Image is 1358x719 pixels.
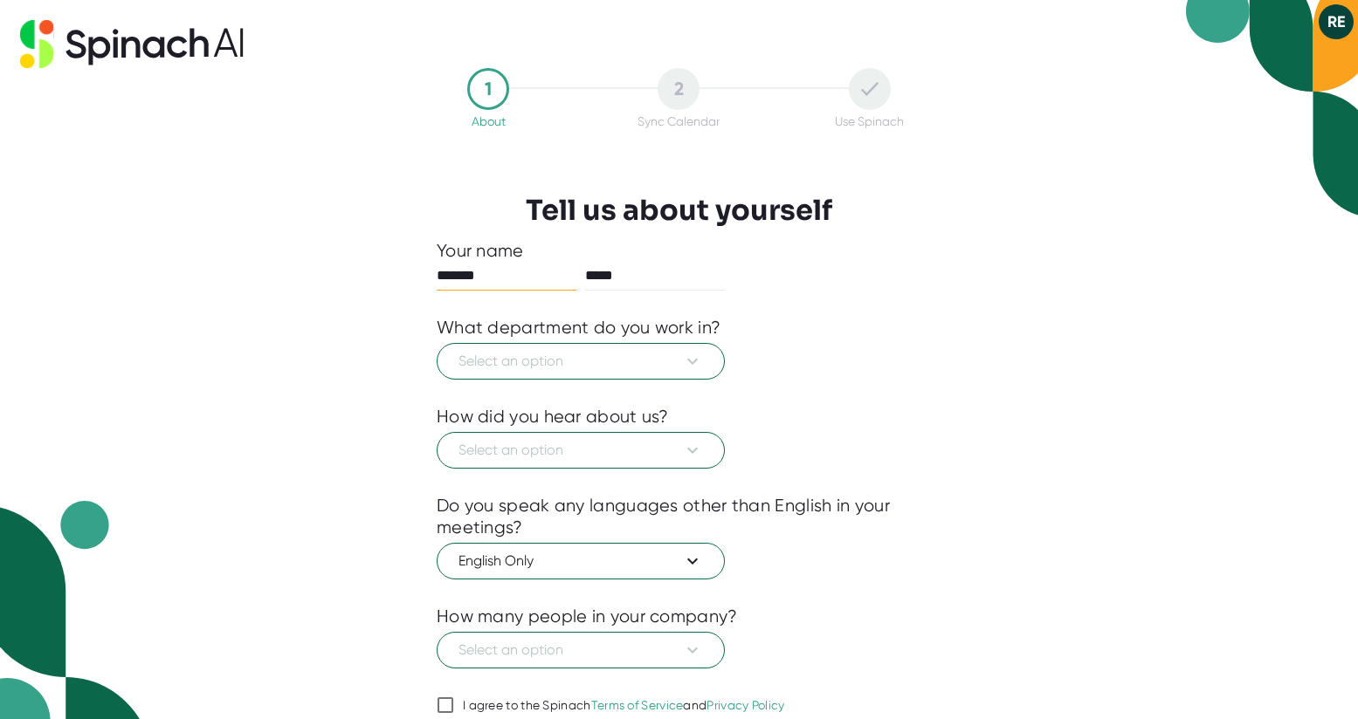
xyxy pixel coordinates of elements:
div: Do you speak any languages other than English in your meetings? [437,495,921,538]
button: Select an option [437,343,725,380]
div: 1 [467,68,509,110]
button: Select an option [437,632,725,668]
button: English Only [437,543,725,579]
button: Select an option [437,432,725,469]
div: Your name [437,240,921,262]
a: Privacy Policy [707,698,784,712]
div: About [472,114,506,128]
div: Sync Calendar [638,114,720,128]
a: Terms of Service [591,698,684,712]
span: Select an option [458,440,703,461]
div: I agree to the Spinach and [463,698,785,714]
div: 2 [658,68,700,110]
span: English Only [458,551,703,572]
div: Use Spinach [835,114,904,128]
h3: Tell us about yourself [526,194,832,227]
button: RE [1319,4,1354,39]
div: How did you hear about us? [437,406,669,428]
span: Select an option [458,640,703,661]
div: What department do you work in? [437,317,720,339]
div: How many people in your company? [437,606,738,627]
span: Select an option [458,351,703,372]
